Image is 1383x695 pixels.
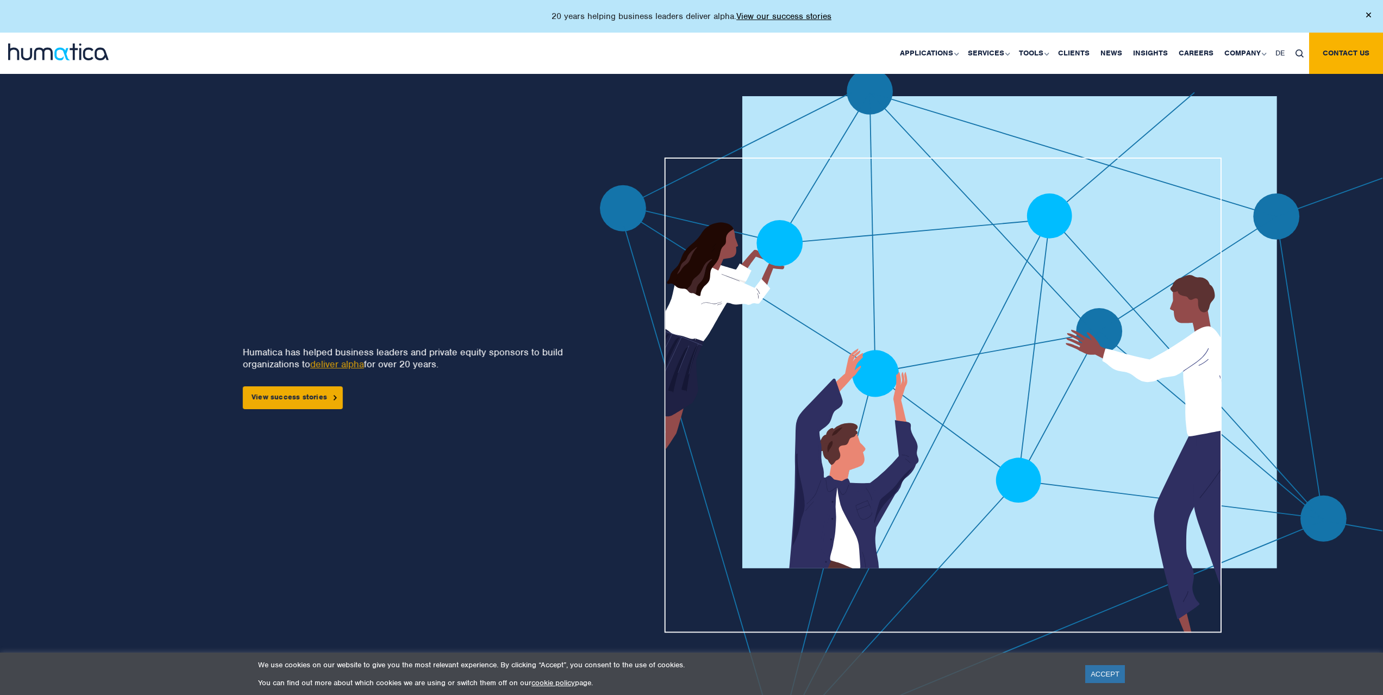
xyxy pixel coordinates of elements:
[1128,33,1173,74] a: Insights
[1270,33,1290,74] a: DE
[1095,33,1128,74] a: News
[8,43,109,60] img: logo
[1219,33,1270,74] a: Company
[736,11,831,22] a: View our success stories
[1013,33,1053,74] a: Tools
[334,395,337,400] img: arrowicon
[1296,49,1304,58] img: search_icon
[1309,33,1383,74] a: Contact us
[1275,48,1285,58] span: DE
[962,33,1013,74] a: Services
[243,386,343,409] a: View success stories
[531,678,575,687] a: cookie policy
[258,678,1072,687] p: You can find out more about which cookies we are using or switch them off on our page.
[894,33,962,74] a: Applications
[243,346,581,370] p: Humatica has helped business leaders and private equity sponsors to build organizations to for ov...
[1173,33,1219,74] a: Careers
[552,11,831,22] p: 20 years helping business leaders deliver alpha.
[258,660,1072,669] p: We use cookies on our website to give you the most relevant experience. By clicking “Accept”, you...
[1085,665,1125,683] a: ACCEPT
[310,358,364,370] a: deliver alpha
[1053,33,1095,74] a: Clients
